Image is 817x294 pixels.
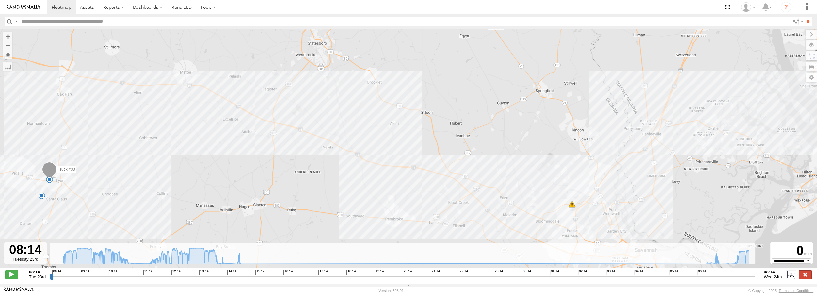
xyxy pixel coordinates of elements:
[781,2,791,12] i: ?
[3,32,12,41] button: Zoom in
[29,270,46,274] strong: 08:14
[606,270,615,275] span: 03:14
[697,270,706,275] span: 06:14
[199,270,208,275] span: 13:14
[522,270,531,275] span: 00:14
[799,270,812,279] label: Close
[7,5,40,9] img: rand-logo.svg
[29,274,46,279] span: Tue 23rd Sep 2025
[764,274,782,279] span: Wed 24th Sep 2025
[80,270,89,275] span: 09:14
[108,270,117,275] span: 10:14
[227,270,236,275] span: 14:14
[3,62,12,71] label: Measure
[375,270,384,275] span: 19:14
[3,50,12,59] button: Zoom Home
[52,270,61,275] span: 08:14
[171,270,181,275] span: 12:14
[3,41,12,50] button: Zoom out
[403,270,412,275] span: 20:14
[771,243,812,258] div: 0
[806,73,817,82] label: Map Settings
[578,270,587,275] span: 02:14
[318,270,328,275] span: 17:14
[4,287,34,294] a: Visit our Website
[283,270,293,275] span: 16:14
[255,270,264,275] span: 15:14
[379,289,404,293] div: Version: 308.01
[779,289,813,293] a: Terms and Conditions
[669,270,678,275] span: 05:14
[634,270,643,275] span: 04:14
[790,17,804,26] label: Search Filter Options
[5,270,18,279] label: Play/Stop
[494,270,503,275] span: 23:14
[748,289,813,293] div: © Copyright 2025 -
[739,2,758,12] div: Jeff Whitson
[459,270,468,275] span: 22:14
[346,270,356,275] span: 18:14
[143,270,152,275] span: 11:14
[764,270,782,274] strong: 08:14
[431,270,440,275] span: 21:14
[14,17,19,26] label: Search Query
[550,270,559,275] span: 01:14
[58,167,75,172] span: Truck #30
